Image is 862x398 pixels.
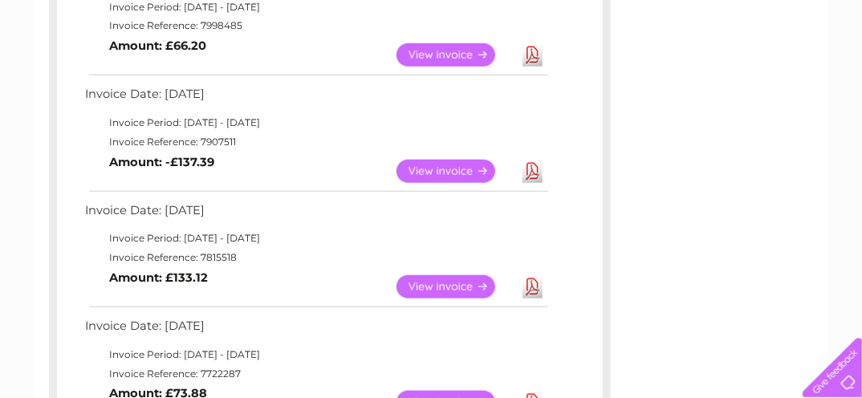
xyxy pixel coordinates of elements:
a: Download [522,43,543,67]
td: Invoice Reference: 7722287 [81,364,551,384]
b: Amount: £66.20 [109,39,206,53]
td: Invoice Date: [DATE] [81,83,551,113]
td: Invoice Date: [DATE] [81,200,551,229]
a: View [396,275,514,298]
img: logo.png [30,42,112,91]
b: Amount: -£137.39 [109,155,214,169]
a: Contact [755,68,795,80]
a: 0333 014 3131 [559,8,670,28]
a: Log out [809,68,847,80]
td: Invoice Reference: 7815518 [81,248,551,267]
td: Invoice Period: [DATE] - [DATE] [81,345,551,364]
a: Telecoms [665,68,713,80]
td: Invoice Date: [DATE] [81,315,551,345]
b: Amount: £133.12 [109,270,208,285]
a: Download [522,275,543,298]
a: Water [579,68,610,80]
td: Invoice Period: [DATE] - [DATE] [81,229,551,248]
a: View [396,43,514,67]
a: Blog [722,68,746,80]
td: Invoice Reference: 7907511 [81,132,551,152]
div: Clear Business is a trading name of Verastar Limited (registered in [GEOGRAPHIC_DATA] No. 3667643... [53,9,811,78]
a: Download [522,160,543,183]
td: Invoice Period: [DATE] - [DATE] [81,113,551,132]
a: Energy [620,68,655,80]
td: Invoice Reference: 7998485 [81,16,551,35]
a: View [396,160,514,183]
